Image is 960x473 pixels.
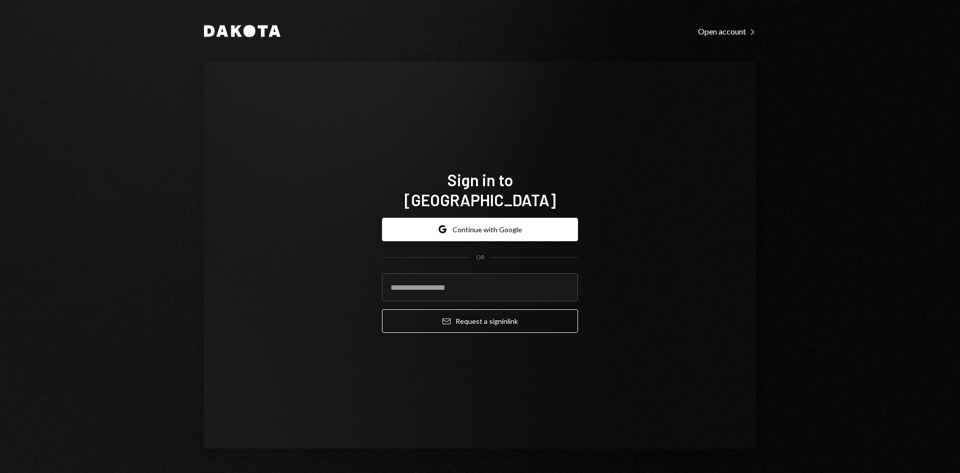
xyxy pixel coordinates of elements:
button: Continue with Google [382,218,578,241]
div: Open account [698,27,756,37]
h1: Sign in to [GEOGRAPHIC_DATA] [382,170,578,210]
button: Request a signinlink [382,309,578,333]
div: OR [476,253,484,262]
a: Open account [698,26,756,37]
